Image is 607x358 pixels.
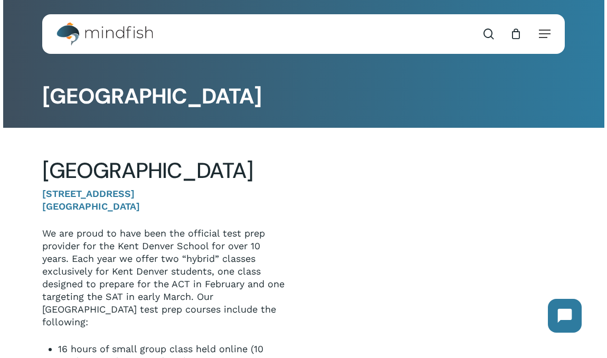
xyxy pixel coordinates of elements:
header: Main Menu [42,14,565,54]
h1: [GEOGRAPHIC_DATA] [42,84,565,109]
strong: [STREET_ADDRESS] [42,188,135,199]
h2: [GEOGRAPHIC_DATA] [42,158,288,184]
a: Cart [510,28,521,40]
a: Navigation Menu [539,29,551,39]
iframe: Chatbot [537,288,592,343]
strong: [GEOGRAPHIC_DATA] [42,201,140,212]
p: We are proud to have been the official test prep provider for the Kent Denver School for over 10 ... [42,227,288,343]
